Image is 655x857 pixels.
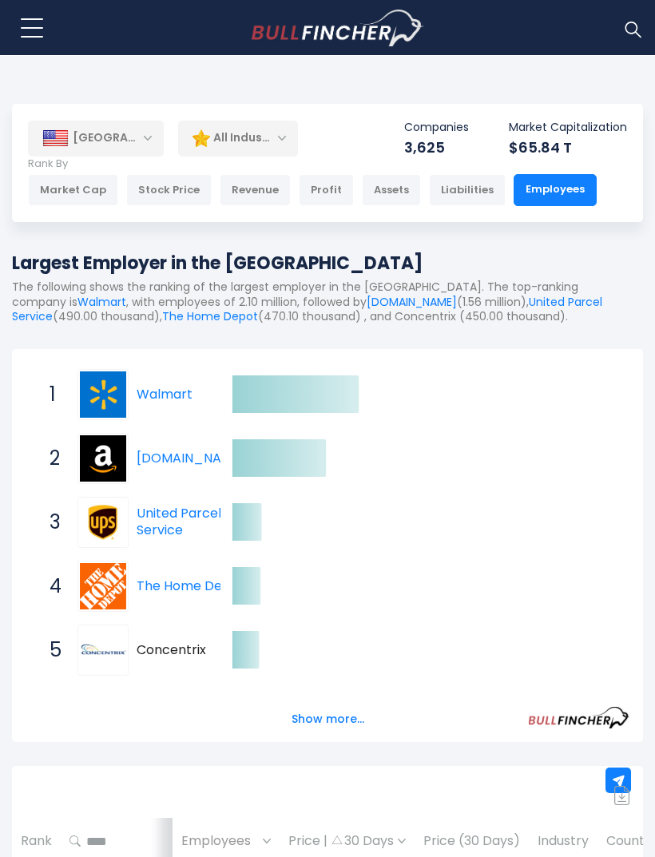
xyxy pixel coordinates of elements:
[42,637,58,664] span: 5
[80,563,126,609] img: The Home Depot
[28,174,118,206] div: Market Cap
[404,138,469,157] div: 3,625
[42,509,58,536] span: 3
[12,280,643,323] p: The following shows the ranking of the largest employer in the [GEOGRAPHIC_DATA]. The top-ranking...
[282,706,374,732] button: Show more...
[77,561,137,612] a: The Home Depot
[42,381,58,408] span: 1
[509,120,627,134] p: Market Capitalization
[509,138,627,157] div: $65.84 T
[220,174,291,206] div: Revenue
[80,371,126,418] img: Walmart
[28,121,164,156] div: [GEOGRAPHIC_DATA]
[80,435,126,482] img: Amazon.com
[137,577,244,595] a: The Home Depot
[299,174,354,206] div: Profit
[80,499,126,546] img: United Parcel Service
[252,10,424,46] img: Bullfincher logo
[137,385,193,403] a: Walmart
[12,250,643,276] h1: Largest Employer in the [GEOGRAPHIC_DATA]
[137,449,245,467] a: [DOMAIN_NAME]
[514,174,597,206] div: Employees
[404,120,469,134] p: Companies
[367,294,457,310] a: [DOMAIN_NAME]
[77,369,137,420] a: Walmart
[252,10,423,46] a: Go to homepage
[137,642,257,659] span: Concentrix
[288,833,406,850] div: Price | 30 Days
[178,120,298,157] div: All Industries
[126,174,212,206] div: Stock Price
[12,294,602,324] a: United Parcel Service
[80,627,126,673] img: Concentrix
[28,157,597,171] p: Rank By
[429,174,506,206] div: Liabilities
[162,308,258,324] a: The Home Depot
[77,433,137,484] a: Amazon.com
[77,497,137,548] a: United Parcel Service
[42,445,58,472] span: 2
[362,174,421,206] div: Assets
[137,504,221,539] a: United Parcel Service
[77,294,126,310] a: Walmart
[181,829,259,854] span: Employees
[42,573,58,600] span: 4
